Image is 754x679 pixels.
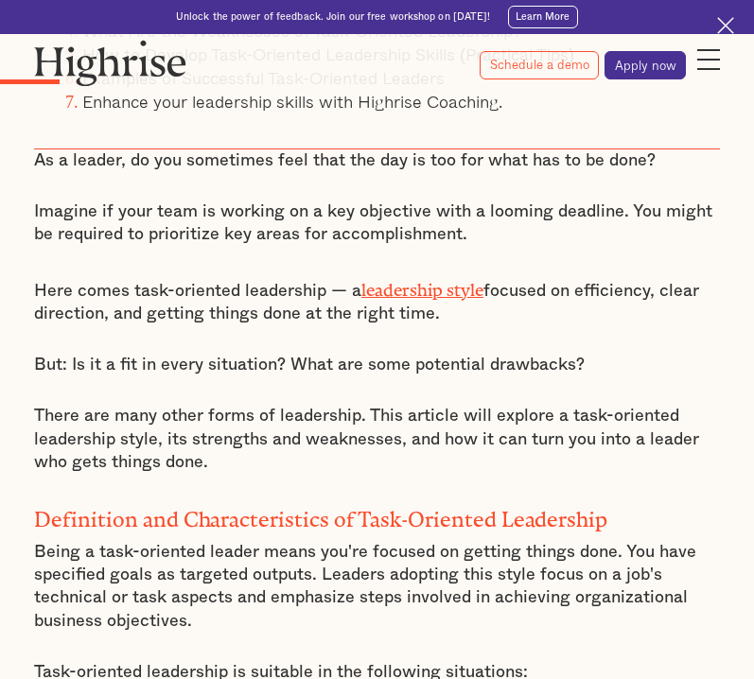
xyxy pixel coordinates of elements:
p: There are many other forms of leadership. This article will explore a task-oriented leadership st... [34,405,720,474]
a: leadership style [361,280,483,291]
h2: Definition and Characteristics of Task-Oriented Leadership [34,502,720,527]
div: Unlock the power of feedback. Join our free workshop on [DATE]! [176,10,491,24]
img: Cross icon [717,17,734,34]
p: As a leader, do you sometimes feel that the day is too for what has to be done? [34,149,720,172]
p: Here comes task-oriented leadership — a focused on efficiency, clear direction, and getting thing... [34,275,720,326]
a: Schedule a demo [480,51,599,79]
p: But: Is it a fit in every situation? What are some potential drawbacks? [34,354,720,376]
p: Imagine if your team is working on a key objective with a looming deadline. You might be required... [34,200,720,247]
a: Enhance your leadership skills with Highrise Coaching. [82,88,502,114]
img: Highrise logo [34,40,186,86]
a: Apply now [605,51,686,79]
p: Being a task-oriented leader means you're focused on getting things done. You have specified goal... [34,541,720,633]
a: Learn More [508,6,579,28]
